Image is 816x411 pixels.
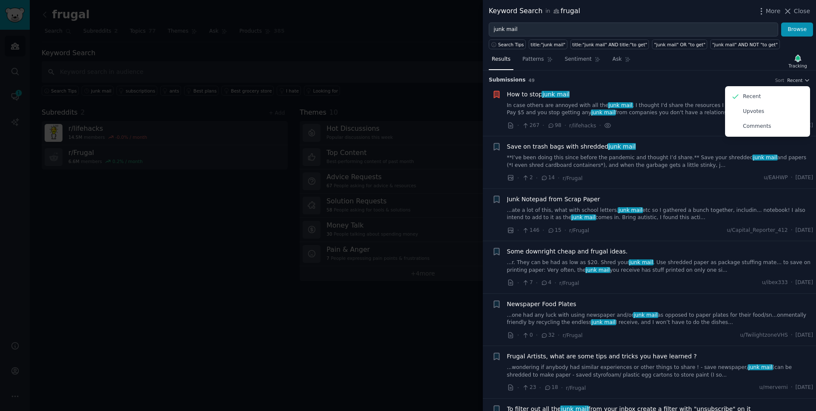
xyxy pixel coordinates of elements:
span: 2 [522,174,533,182]
span: Ask [612,56,622,63]
span: 15 [547,227,561,234]
p: Recent [743,93,761,101]
span: · [517,279,519,287]
div: Keyword Search frugal [489,6,580,17]
span: 14 [541,174,555,182]
a: "junk mail" AND NOT "to get" [710,39,779,49]
a: In case others are annoyed with all thejunk mail, I thought I'd share the resources I found t...[... [507,102,813,117]
a: Junk Notepad from Scrap Paper [507,195,600,204]
a: How to stopjunk mail [507,90,570,99]
span: u/merverni [759,384,788,391]
span: 49 [529,78,535,83]
span: r/lifehacks [569,123,596,129]
span: Search Tips [498,42,524,48]
span: · [517,226,519,235]
input: Try a keyword related to your business [489,23,778,37]
span: · [564,226,566,235]
p: Upvotes [743,108,764,115]
a: Save on trash bags with shreddedjunk mail [507,142,636,151]
span: junk mail [629,259,654,265]
span: r/Frugal [563,175,583,181]
span: junk mail [608,143,637,150]
button: Tracking [785,52,810,70]
div: "junk mail" OR "to get" [654,42,705,48]
a: Frugal Artists, what are some tips and tricks you have learned ? [507,352,697,361]
span: junk mail [618,207,643,213]
span: junk mail [633,312,658,318]
span: · [517,383,519,392]
span: Patterns [522,56,544,63]
span: Save on trash bags with shredded [507,142,636,151]
span: junk mail [541,91,570,98]
span: junk mail [591,319,616,325]
div: title:"junk mail" [531,42,566,48]
span: Recent [787,77,802,83]
span: Sentiment [565,56,592,63]
span: u/TwilightzoneVHS [740,332,788,339]
a: Ask [609,53,634,70]
span: More [766,7,781,16]
span: · [599,121,601,130]
a: Sentiment [562,53,603,70]
span: · [542,121,544,130]
div: "junk mail" AND NOT "to get" [712,42,778,48]
button: Recent [787,77,810,83]
span: [DATE] [796,227,813,234]
a: ...ate a lot of this, what with school letters,junk mailetc so I gathered a bunch together, inclu... [507,207,813,222]
a: Newspaper Food Plates [507,300,576,309]
span: junk mail [752,155,778,160]
button: Close [783,7,810,16]
span: 0 [522,332,533,339]
span: junk mail [748,364,773,370]
a: ...one had any luck with using newspaper and/orjunk mailas opposed to paper plates for their food... [507,312,813,327]
span: 32 [541,332,555,339]
span: · [536,174,538,183]
span: [DATE] [796,279,813,287]
span: · [791,332,793,339]
span: junk mail [585,267,611,273]
div: Tracking [788,63,807,69]
a: Results [489,53,513,70]
span: How to stop [507,90,570,99]
span: junk mail [591,110,616,115]
div: Sort [775,77,785,83]
span: r/Frugal [559,280,579,286]
span: 4 [541,279,551,287]
span: r/Frugal [566,385,586,391]
span: · [517,121,519,130]
span: · [558,174,559,183]
span: r/Frugal [563,332,583,338]
button: More [757,7,781,16]
span: 98 [547,122,561,129]
span: · [791,279,793,287]
span: · [558,331,559,340]
span: u/Capital_Reporter_412 [727,227,788,234]
span: junk mail [571,214,596,220]
span: · [517,174,519,183]
span: · [517,331,519,340]
span: · [564,121,566,130]
a: Some downright cheap and frugal ideas. [507,247,628,256]
span: Submission s [489,76,526,84]
span: 267 [522,122,539,129]
span: 18 [544,384,558,391]
button: Browse [781,23,813,37]
span: junk mail [608,102,633,108]
a: title:"junk mail" [529,39,567,49]
a: Patterns [519,53,555,70]
span: · [555,279,556,287]
span: · [542,226,544,235]
span: 7 [522,279,533,287]
span: u/ibex333 [762,279,788,287]
span: · [536,331,538,340]
span: u/EAHWP [764,174,788,182]
span: [DATE] [796,384,813,391]
span: [DATE] [796,332,813,339]
span: 146 [522,227,539,234]
span: Results [492,56,510,63]
span: · [536,279,538,287]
